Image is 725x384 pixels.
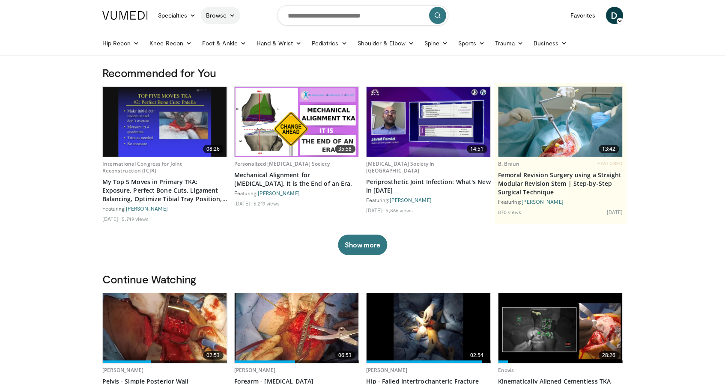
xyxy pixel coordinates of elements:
[307,35,352,52] a: Pediatrics
[467,351,487,360] span: 02:54
[234,190,359,196] div: Featuring:
[102,66,623,80] h3: Recommended for You
[126,205,168,211] a: [PERSON_NAME]
[153,7,201,24] a: Specialties
[338,235,387,255] button: Show more
[203,145,224,153] span: 08:26
[258,190,300,196] a: [PERSON_NAME]
[102,178,227,203] a: My Top 5 Moves in Primary TKA: Exposure, Perfect Bone Cuts, Ligament Balancing, Optimize Tibial T...
[453,35,490,52] a: Sports
[103,87,227,157] a: 08:26
[498,160,520,167] a: B. Braun
[367,87,491,157] a: 14:51
[498,87,623,157] img: 4275ad52-8fa6-4779-9598-00e5d5b95857.620x360_q85_upscale.jpg
[565,7,601,24] a: Favorites
[528,35,572,52] a: Business
[607,208,623,215] li: [DATE]
[366,196,491,203] div: Featuring:
[234,366,276,374] a: [PERSON_NAME]
[234,171,359,188] a: Mechanical Alignment for [MEDICAL_DATA], It is the End of an Era.
[97,35,145,52] a: Hip Recon
[366,178,491,195] a: Periprosthetic Joint Infection: What's New in [DATE]
[498,208,522,215] li: 870 views
[102,11,148,20] img: VuMedi Logo
[103,293,227,363] img: e6c2ee52-267f-42df-80a8-d9e3a9722f97.620x360_q85_upscale.jpg
[235,293,359,363] a: 06:53
[367,293,491,363] a: 02:54
[102,272,623,286] h3: Continue Watching
[251,35,307,52] a: Hand & Wrist
[277,5,448,26] input: Search topics, interventions
[234,160,330,167] a: Personalized [MEDICAL_DATA] Society
[352,35,419,52] a: Shoulder & Elbow
[102,215,121,222] li: [DATE]
[597,161,623,167] span: FEATURED
[102,205,227,212] div: Featuring:
[522,199,564,205] a: [PERSON_NAME]
[197,35,251,52] a: Foot & Ankle
[599,145,619,153] span: 13:42
[390,197,432,203] a: [PERSON_NAME]
[254,200,280,207] li: 6,219 views
[144,35,197,52] a: Knee Recon
[335,145,355,153] span: 35:58
[498,293,623,363] img: c9ff072b-fb29-474b-9468-fe1ef3588e05.620x360_q85_upscale.jpg
[606,7,623,24] a: D
[335,351,355,360] span: 06:53
[235,87,359,157] a: 35:58
[203,351,224,360] span: 02:53
[498,198,623,205] div: Featuring:
[367,293,491,363] img: 60b9bc85-99a1-4bbe-9abb-7708c81956ac.620x360_q85_upscale.jpg
[498,293,623,363] a: 28:26
[498,366,514,374] a: Enovis
[419,35,453,52] a: Spine
[102,160,182,174] a: International Congress for Joint Reconstruction (ICJR)
[122,215,149,222] li: 5,749 views
[235,293,359,363] img: 8eb1b581-1f49-4132-a6ff-46c20d2c9ccc.620x360_q85_upscale.jpg
[103,293,227,363] a: 02:53
[498,171,623,196] a: Femoral Revision Surgery using a Straight Modular Revision Stem | Step-by-Step Surgical Technique
[366,160,435,174] a: [MEDICAL_DATA] Society in [GEOGRAPHIC_DATA]
[490,35,529,52] a: Trauma
[366,366,408,374] a: [PERSON_NAME]
[201,7,240,24] a: Browse
[385,207,413,214] li: 5,866 views
[234,200,253,207] li: [DATE]
[366,207,385,214] li: [DATE]
[599,351,619,360] span: 28:26
[467,145,487,153] span: 14:51
[498,87,623,157] a: 13:42
[102,366,144,374] a: [PERSON_NAME]
[103,87,227,157] img: ac3f6856-f455-4f97-b6a4-66d935886338.620x360_q85_upscale.jpg
[235,87,359,157] img: 28624d2d-8bdb-4da8-99cc-809edb6d9adf.png.620x360_q85_upscale.png
[367,87,491,157] img: 7a0669c9-9fad-45b0-a353-2e511f3bf620.620x360_q85_upscale.jpg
